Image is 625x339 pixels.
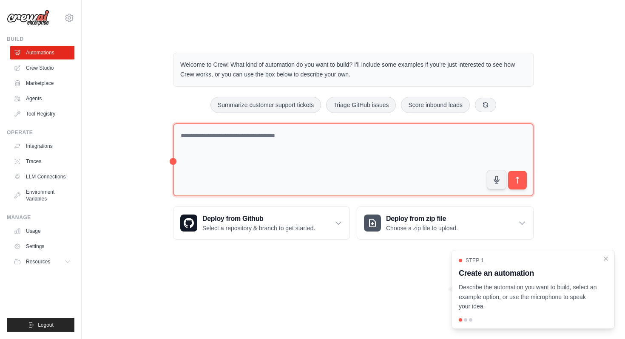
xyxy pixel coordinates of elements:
[10,240,74,253] a: Settings
[466,257,484,264] span: Step 1
[7,10,49,26] img: Logo
[602,255,609,262] button: Close walkthrough
[210,97,321,113] button: Summarize customer support tickets
[10,46,74,59] a: Automations
[401,97,470,113] button: Score inbound leads
[582,298,625,339] iframe: Chat Widget
[10,107,74,121] a: Tool Registry
[326,97,396,113] button: Triage GitHub issues
[10,255,74,268] button: Resources
[202,214,315,224] h3: Deploy from Github
[38,322,54,328] span: Logout
[10,76,74,90] a: Marketplace
[10,185,74,206] a: Environment Variables
[386,214,458,224] h3: Deploy from zip file
[10,61,74,75] a: Crew Studio
[180,60,526,79] p: Welcome to Crew! What kind of automation do you want to build? I'll include some examples if you'...
[7,318,74,332] button: Logout
[10,170,74,184] a: LLM Connections
[202,224,315,232] p: Select a repository & branch to get started.
[10,92,74,105] a: Agents
[459,282,597,311] p: Describe the automation you want to build, select an example option, or use the microphone to spe...
[459,267,597,279] h3: Create an automation
[7,36,74,42] div: Build
[582,298,625,339] div: Csevegés widget
[386,224,458,232] p: Choose a zip file to upload.
[26,258,50,265] span: Resources
[10,224,74,238] a: Usage
[7,129,74,136] div: Operate
[10,139,74,153] a: Integrations
[7,214,74,221] div: Manage
[10,155,74,168] a: Traces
